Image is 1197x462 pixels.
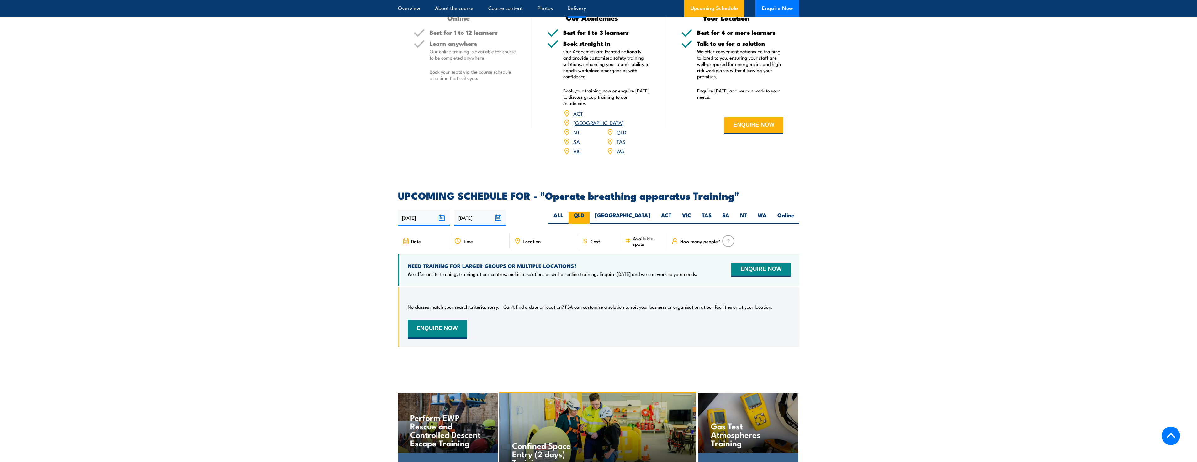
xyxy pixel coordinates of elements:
h3: Our Academies [547,14,637,21]
p: We offer onsite training, training at our centres, multisite solutions as well as online training... [408,271,697,277]
label: Online [772,212,799,224]
h4: Gas Test Atmospheres Training [711,422,785,447]
label: SA [717,212,735,224]
span: Location [523,239,541,244]
p: We offer convenient nationwide training tailored to you, ensuring your staff are well-prepared fo... [697,48,784,80]
a: QLD [617,128,626,136]
p: Can’t find a date or location? FSA can customise a solution to suit your business or organisation... [503,304,773,310]
a: VIC [573,147,581,155]
p: Book your training now or enquire [DATE] to discuss group training to our Academies [563,87,650,106]
span: Date [411,239,421,244]
a: WA [617,147,624,155]
span: How many people? [680,239,720,244]
label: ALL [548,212,569,224]
h5: Best for 1 to 3 learners [563,29,650,35]
label: VIC [677,212,696,224]
a: ACT [573,109,583,117]
label: ACT [656,212,677,224]
p: Our online training is available for course to be completed anywhere. [430,48,516,61]
input: From date [398,210,450,226]
a: [GEOGRAPHIC_DATA] [573,119,624,126]
span: Cost [591,239,600,244]
a: SA [573,138,580,145]
label: NT [735,212,752,224]
h3: Your Location [681,14,771,21]
p: Enquire [DATE] and we can work to your needs. [697,87,784,100]
h5: Best for 4 or more learners [697,29,784,35]
p: Book your seats via the course schedule at a time that suits you. [430,69,516,81]
label: WA [752,212,772,224]
a: TAS [617,138,626,145]
h4: NEED TRAINING FOR LARGER GROUPS OR MULTIPLE LOCATIONS? [408,262,697,269]
h5: Learn anywhere [430,40,516,46]
label: [GEOGRAPHIC_DATA] [590,212,656,224]
p: Our Academies are located nationally and provide customised safety training solutions, enhancing ... [563,48,650,80]
span: Available spots [633,236,663,246]
button: ENQUIRE NOW [408,320,467,339]
label: TAS [696,212,717,224]
h4: Perform EWP Rescue and Controlled Descent Escape Training [410,413,485,447]
h5: Talk to us for a solution [697,40,784,46]
button: ENQUIRE NOW [724,117,783,134]
span: Time [463,239,473,244]
button: ENQUIRE NOW [731,263,791,277]
p: No classes match your search criteria, sorry. [408,304,500,310]
h2: UPCOMING SCHEDULE FOR - "Operate breathing apparatus Training" [398,191,799,200]
h5: Best for 1 to 12 learners [430,29,516,35]
h5: Book straight in [563,40,650,46]
input: To date [454,210,506,226]
label: QLD [569,212,590,224]
a: NT [573,128,580,136]
h3: Online [414,14,504,21]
